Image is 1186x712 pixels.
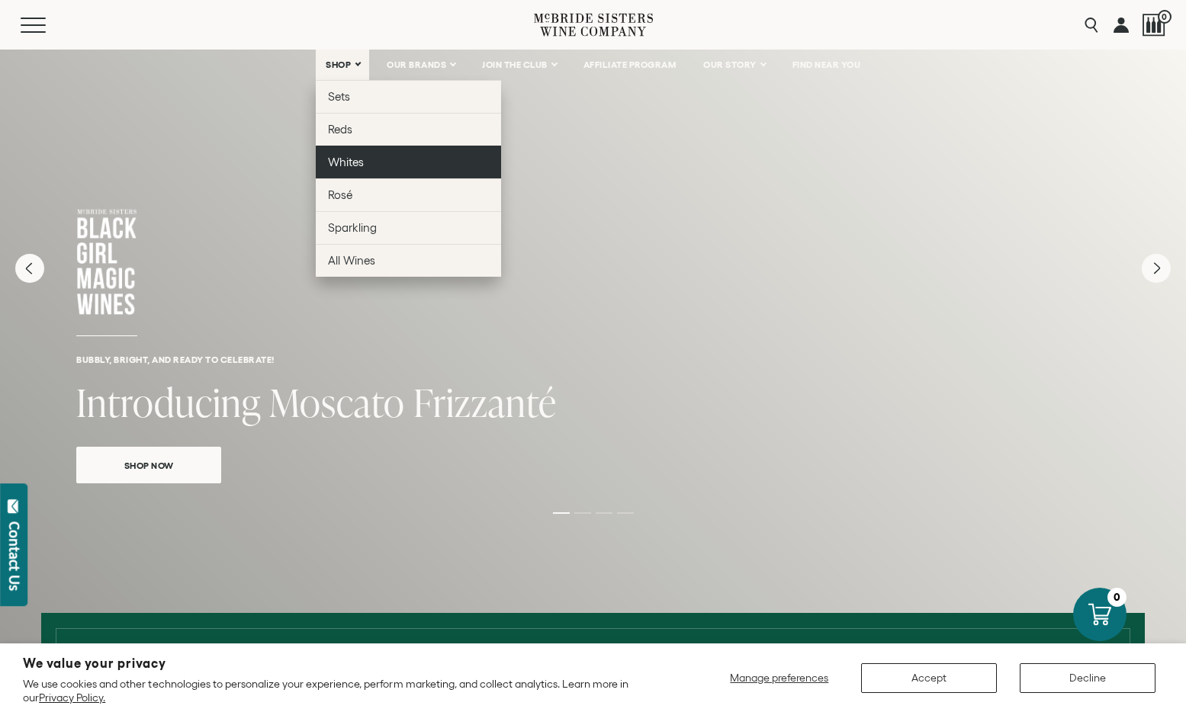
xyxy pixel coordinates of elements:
[328,188,352,201] span: Rosé
[472,50,566,80] a: JOIN THE CLUB
[21,18,76,33] button: Mobile Menu Trigger
[596,512,612,514] li: Page dot 3
[316,146,501,178] a: Whites
[98,457,201,474] span: Shop Now
[730,672,828,684] span: Manage preferences
[316,211,501,244] a: Sparkling
[326,59,352,70] span: SHOP
[583,59,677,70] span: AFFILIATE PROGRAM
[316,244,501,277] a: All Wines
[703,59,757,70] span: OUR STORY
[1158,10,1172,24] span: 0
[693,50,775,80] a: OUR STORY
[387,59,446,70] span: OUR BRANDS
[617,512,634,514] li: Page dot 4
[783,50,871,80] a: FIND NEAR YOU
[328,156,364,168] span: Whites
[328,90,350,103] span: Sets
[1142,254,1171,283] button: Next
[76,354,1110,364] h6: Bubbly, bright, and ready to celebrate!
[269,376,405,428] span: Moscato
[1020,663,1155,693] button: Decline
[316,50,369,80] a: SHOP
[23,657,664,670] h2: We value your privacy
[316,113,501,146] a: Reds
[23,677,664,704] p: We use cookies and other technologies to personalize your experience, perform marketing, and coll...
[39,691,105,704] a: Privacy Policy.
[861,663,997,693] button: Accept
[574,512,591,514] li: Page dot 2
[76,447,221,483] a: Shop Now
[15,254,44,283] button: Previous
[792,59,861,70] span: FIND NEAR YOU
[1107,588,1127,607] div: 0
[328,221,377,234] span: Sparkling
[316,80,501,113] a: Sets
[7,521,22,591] div: Contact Us
[482,59,548,70] span: JOIN THE CLUB
[328,254,375,267] span: All Wines
[328,123,352,136] span: Reds
[574,50,686,80] a: AFFILIATE PROGRAM
[553,512,570,514] li: Page dot 1
[316,178,501,211] a: Rosé
[721,663,838,693] button: Manage preferences
[76,376,261,428] span: Introducing
[377,50,464,80] a: OUR BRANDS
[413,376,557,428] span: Frizzanté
